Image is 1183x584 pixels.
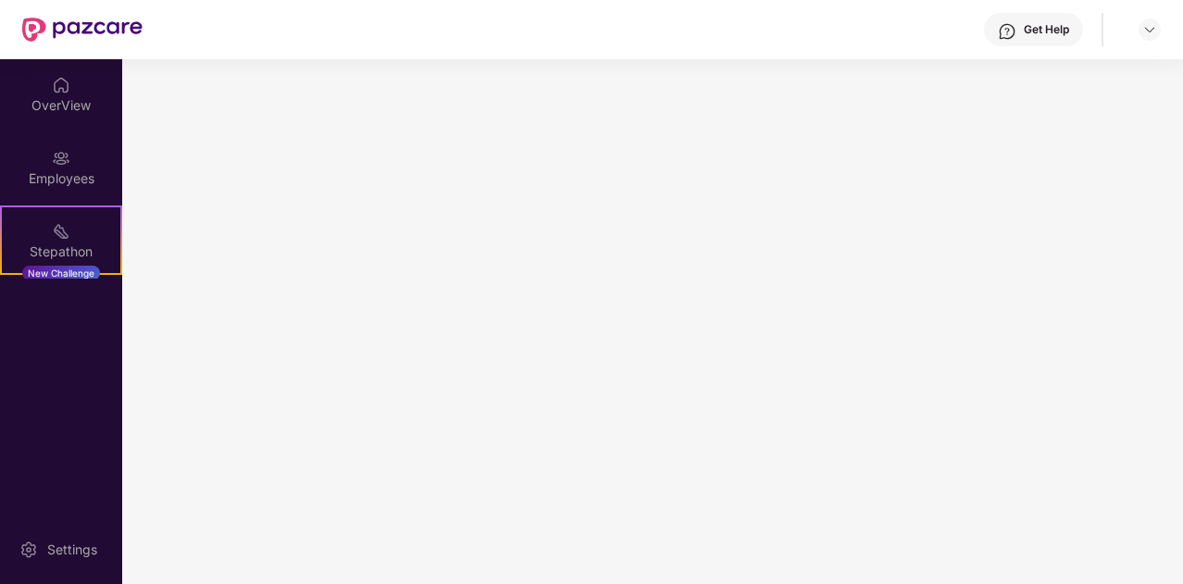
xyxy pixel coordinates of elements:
[52,222,70,241] img: svg+xml;base64,PHN2ZyB4bWxucz0iaHR0cDovL3d3dy53My5vcmcvMjAwMC9zdmciIHdpZHRoPSIyMSIgaGVpZ2h0PSIyMC...
[998,22,1016,41] img: svg+xml;base64,PHN2ZyBpZD0iSGVscC0zMngzMiIgeG1sbnM9Imh0dHA6Ly93d3cudzMub3JnLzIwMDAvc3ZnIiB3aWR0aD...
[52,149,70,168] img: svg+xml;base64,PHN2ZyBpZD0iRW1wbG95ZWVzIiB4bWxucz0iaHR0cDovL3d3dy53My5vcmcvMjAwMC9zdmciIHdpZHRoPS...
[52,76,70,94] img: svg+xml;base64,PHN2ZyBpZD0iSG9tZSIgeG1sbnM9Imh0dHA6Ly93d3cudzMub3JnLzIwMDAvc3ZnIiB3aWR0aD0iMjAiIG...
[42,541,103,559] div: Settings
[19,541,38,559] img: svg+xml;base64,PHN2ZyBpZD0iU2V0dGluZy0yMHgyMCIgeG1sbnM9Imh0dHA6Ly93d3cudzMub3JnLzIwMDAvc3ZnIiB3aW...
[22,18,143,42] img: New Pazcare Logo
[1142,22,1157,37] img: svg+xml;base64,PHN2ZyBpZD0iRHJvcGRvd24tMzJ4MzIiIHhtbG5zPSJodHRwOi8vd3d3LnczLm9yZy8yMDAwL3N2ZyIgd2...
[2,242,120,261] div: Stepathon
[1024,22,1069,37] div: Get Help
[22,266,100,280] div: New Challenge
